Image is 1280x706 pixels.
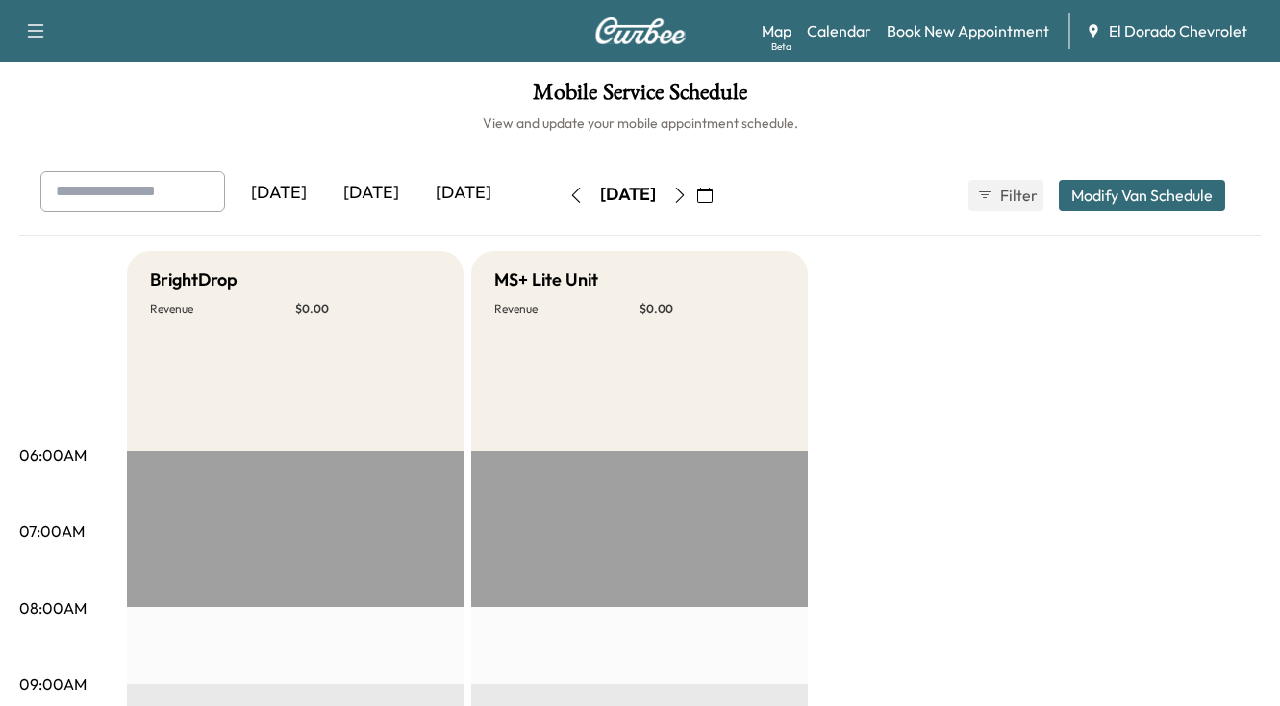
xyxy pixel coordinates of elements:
[19,443,87,466] p: 06:00AM
[19,596,87,619] p: 08:00AM
[19,519,85,542] p: 07:00AM
[19,81,1261,113] h1: Mobile Service Schedule
[968,180,1043,211] button: Filter
[600,183,656,207] div: [DATE]
[19,113,1261,133] h6: View and update your mobile appointment schedule.
[19,672,87,695] p: 09:00AM
[887,19,1049,42] a: Book New Appointment
[150,266,238,293] h5: BrightDrop
[1109,19,1247,42] span: El Dorado Chevrolet
[762,19,791,42] a: MapBeta
[771,39,791,54] div: Beta
[1059,180,1225,211] button: Modify Van Schedule
[494,301,640,316] p: Revenue
[417,171,510,215] div: [DATE]
[1000,184,1035,207] span: Filter
[295,301,440,316] p: $ 0.00
[640,301,785,316] p: $ 0.00
[494,266,598,293] h5: MS+ Lite Unit
[233,171,325,215] div: [DATE]
[594,17,687,44] img: Curbee Logo
[325,171,417,215] div: [DATE]
[150,301,295,316] p: Revenue
[807,19,871,42] a: Calendar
